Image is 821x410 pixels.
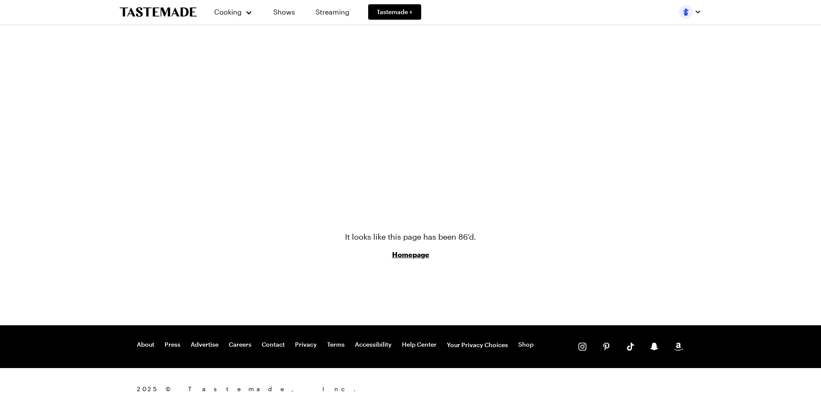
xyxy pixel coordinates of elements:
[643,387,684,395] a: Amazon Fire TV
[137,341,154,349] a: About
[505,382,546,394] img: App Store
[262,341,285,349] a: Contact
[518,341,534,349] a: Shop
[214,8,242,16] span: Cooking
[402,341,437,349] a: Help Center
[377,8,413,16] span: Tastemade +
[368,4,421,20] a: Tastemade +
[551,382,592,394] img: Google Play
[470,383,494,392] img: This icon serves as a link to download the Level Access assistive technology app for individuals ...
[229,341,251,349] a: Careers
[137,384,470,394] span: 2025 © Tastemade, Inc.
[137,341,534,349] nav: Footer
[643,382,684,394] img: Amazon Fire TV
[679,5,693,19] img: Profile picture
[295,341,317,349] a: Privacy
[679,5,701,19] button: Profile picture
[120,7,197,17] a: To Tastemade Home Page
[470,386,494,394] a: This icon serves as a link to download the Level Access assistive technology app for individuals ...
[551,387,592,395] a: Google Play
[313,92,509,222] img: 404
[191,341,219,349] a: Advertise
[327,341,345,349] a: Terms
[214,2,253,22] button: Cooking
[165,341,180,349] a: Press
[355,341,392,349] a: Accessibility
[604,385,631,393] a: Roku
[345,231,476,243] p: It looks like this page has been 86'd.
[447,341,508,349] button: Your Privacy Choices
[392,250,429,260] a: Homepage
[604,383,631,392] img: Roku
[505,387,546,395] a: App Store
